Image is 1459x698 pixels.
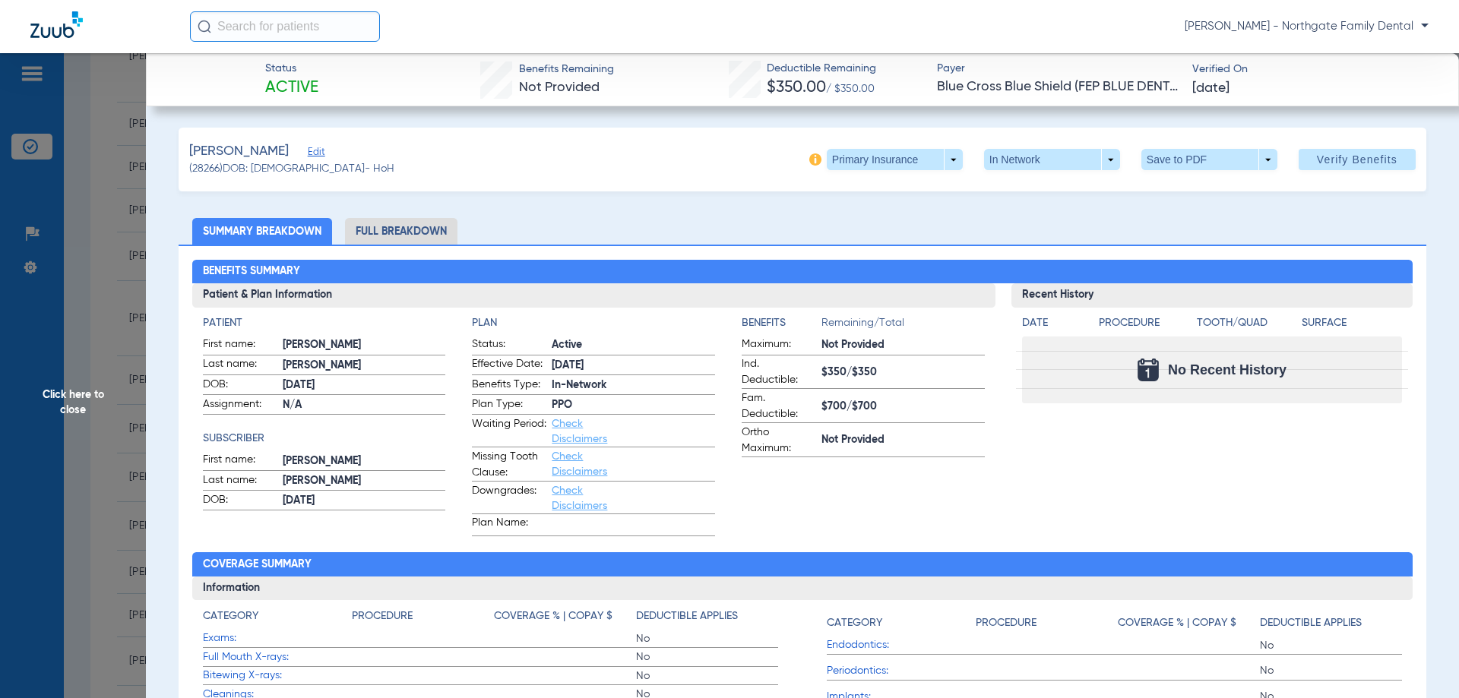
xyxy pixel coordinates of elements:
app-breakdown-title: Coverage % | Copay $ [494,608,636,630]
h2: Benefits Summary [192,260,1413,284]
button: Verify Benefits [1299,149,1416,170]
span: In-Network [552,377,715,393]
app-breakdown-title: Coverage % | Copay $ [1118,608,1260,636]
app-breakdown-title: Deductible Applies [1260,608,1402,636]
app-breakdown-title: Plan [472,315,715,331]
app-breakdown-title: Category [203,608,352,630]
h4: Date [1022,315,1086,331]
span: [PERSON_NAME] [283,358,446,374]
span: [PERSON_NAME] [189,142,289,161]
span: Active [552,337,715,353]
span: [DATE] [552,358,715,374]
a: Check Disclaimers [552,485,607,511]
span: Fam. Deductible: [742,390,816,422]
h4: Procedure [976,615,1036,631]
h4: Deductible Applies [636,608,738,624]
span: No Recent History [1168,362,1287,377]
span: Missing Tooth Clause: [472,449,546,481]
span: Assignment: [203,396,277,415]
h4: Category [203,608,258,624]
span: Ind. Deductible: [742,356,816,388]
span: Status [265,61,318,77]
h4: Coverage % | Copay $ [494,608,612,624]
span: DOB: [203,492,277,510]
app-breakdown-title: Tooth/Quad [1197,315,1297,336]
span: [DATE] [1192,79,1230,98]
app-breakdown-title: Deductible Applies [636,608,778,630]
span: First name: [203,336,277,355]
span: (28266) DOB: [DEMOGRAPHIC_DATA] - HoH [189,161,394,177]
h4: Tooth/Quad [1197,315,1297,331]
app-breakdown-title: Procedure [1099,315,1192,336]
span: No [636,631,778,646]
span: Not Provided [821,432,985,448]
span: Last name: [203,356,277,374]
span: [DATE] [283,493,446,509]
span: Waiting Period: [472,416,546,447]
app-breakdown-title: Surface [1302,315,1402,336]
app-breakdown-title: Procedure [352,608,494,630]
span: [PERSON_NAME] [283,453,446,469]
app-breakdown-title: Benefits [742,315,821,336]
span: Deductible Remaining [767,61,876,77]
span: Plan Name: [472,515,546,535]
span: Benefits Remaining [519,62,614,77]
span: [PERSON_NAME] [283,473,446,489]
h4: Procedure [1099,315,1192,331]
img: Calendar [1138,358,1159,381]
span: $350.00 [767,80,826,96]
span: Verified On [1192,62,1435,77]
span: No [636,668,778,684]
h4: Deductible Applies [1260,615,1362,631]
span: No [1260,638,1402,653]
span: Benefits Type: [472,377,546,395]
span: / $350.00 [826,84,875,94]
span: [PERSON_NAME] - Northgate Family Dental [1185,19,1429,34]
h4: Patient [203,315,446,331]
button: Save to PDF [1141,149,1277,170]
span: Status: [472,336,546,355]
span: Edit [308,147,321,161]
li: Summary Breakdown [192,218,332,245]
span: Last name: [203,472,277,491]
span: [PERSON_NAME] [283,337,446,353]
h3: Patient & Plan Information [192,283,995,308]
img: Zuub Logo [30,11,83,38]
span: No [636,649,778,665]
app-breakdown-title: Subscriber [203,431,446,447]
a: Check Disclaimers [552,418,607,444]
input: Search for patients [190,11,380,42]
span: N/A [283,397,446,413]
span: Ortho Maximum: [742,425,816,456]
h2: Coverage Summary [192,552,1413,576]
span: $350/$350 [821,365,985,381]
button: In Network [984,149,1120,170]
h4: Benefits [742,315,821,331]
li: Full Breakdown [345,218,457,245]
span: Bitewing X-rays: [203,668,352,684]
h4: Category [827,615,882,631]
span: PPO [552,397,715,413]
h4: Coverage % | Copay $ [1118,615,1236,631]
app-breakdown-title: Date [1022,315,1086,336]
app-breakdown-title: Procedure [976,608,1118,636]
span: Payer [937,61,1179,77]
span: Not Provided [821,337,985,353]
app-breakdown-title: Category [827,608,976,636]
img: info-icon [809,153,821,166]
h4: Procedure [352,608,413,624]
span: [DATE] [283,377,446,393]
span: Verify Benefits [1317,153,1397,166]
span: First name: [203,452,277,470]
img: Search Icon [198,20,211,33]
h3: Information [192,576,1413,601]
span: Periodontics: [827,663,976,679]
span: Plan Type: [472,396,546,415]
span: Full Mouth X-rays: [203,649,352,665]
span: Effective Date: [472,356,546,374]
span: Active [265,77,318,99]
span: No [1260,663,1402,678]
span: Maximum: [742,336,816,355]
h4: Surface [1302,315,1402,331]
span: DOB: [203,377,277,395]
